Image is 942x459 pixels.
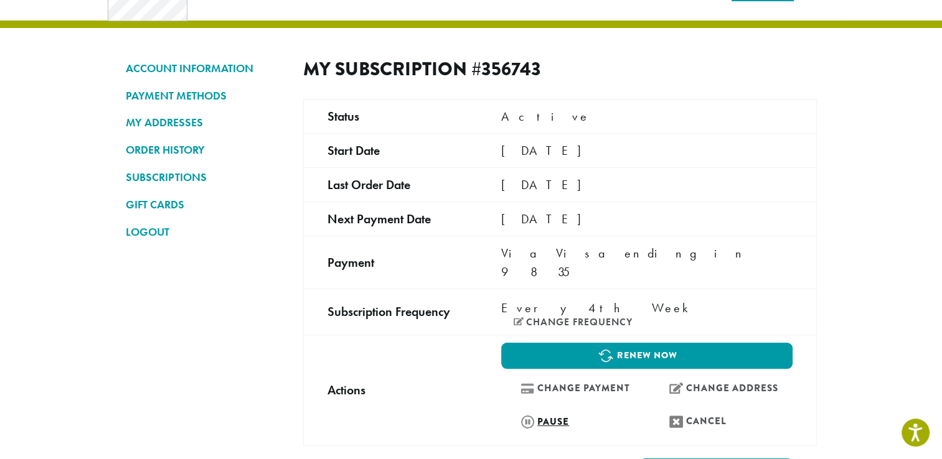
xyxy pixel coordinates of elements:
td: Next payment date [303,202,478,236]
a: GIFT CARDS [126,194,285,215]
span: Via Visa ending in 9835 [501,245,750,280]
a: Pause [501,408,644,435]
td: Active [478,99,816,133]
td: Subscription Frequency [303,289,478,335]
td: Actions [303,335,478,445]
td: Payment [303,236,478,289]
td: Last order date [303,167,478,202]
a: SUBSCRIPTIONS [126,167,285,188]
a: Cancel [650,408,793,435]
h2: My Subscription #356743 [303,58,550,80]
td: [DATE] [478,202,816,236]
a: Change frequency [514,317,633,327]
a: ACCOUNT INFORMATION [126,58,285,79]
span: Every 4th Week [501,299,695,317]
td: [DATE] [478,167,816,202]
a: LOGOUT [126,221,285,243]
td: Start date [303,133,478,167]
a: Renew now [501,343,792,369]
a: Change address [650,375,793,402]
a: PAYMENT METHODS [126,85,285,106]
a: Change payment [501,375,644,402]
a: ORDER HISTORY [126,139,285,160]
td: [DATE] [478,133,816,167]
td: Status [303,99,478,133]
a: MY ADDRESSES [126,112,285,133]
